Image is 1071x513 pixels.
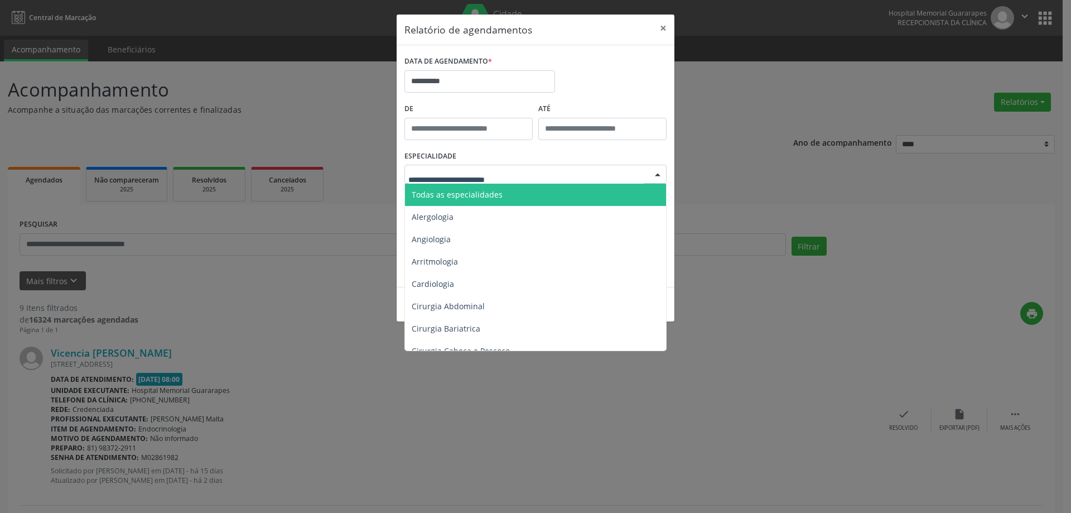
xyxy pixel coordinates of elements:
[538,100,667,118] label: ATÉ
[412,189,503,200] span: Todas as especialidades
[412,212,454,222] span: Alergologia
[412,256,458,267] span: Arritmologia
[404,100,533,118] label: De
[412,323,480,334] span: Cirurgia Bariatrica
[652,15,674,42] button: Close
[404,148,456,165] label: ESPECIALIDADE
[412,234,451,244] span: Angiologia
[404,22,532,37] h5: Relatório de agendamentos
[412,346,510,356] span: Cirurgia Cabeça e Pescoço
[412,301,485,311] span: Cirurgia Abdominal
[412,279,454,289] span: Cardiologia
[404,53,492,70] label: DATA DE AGENDAMENTO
